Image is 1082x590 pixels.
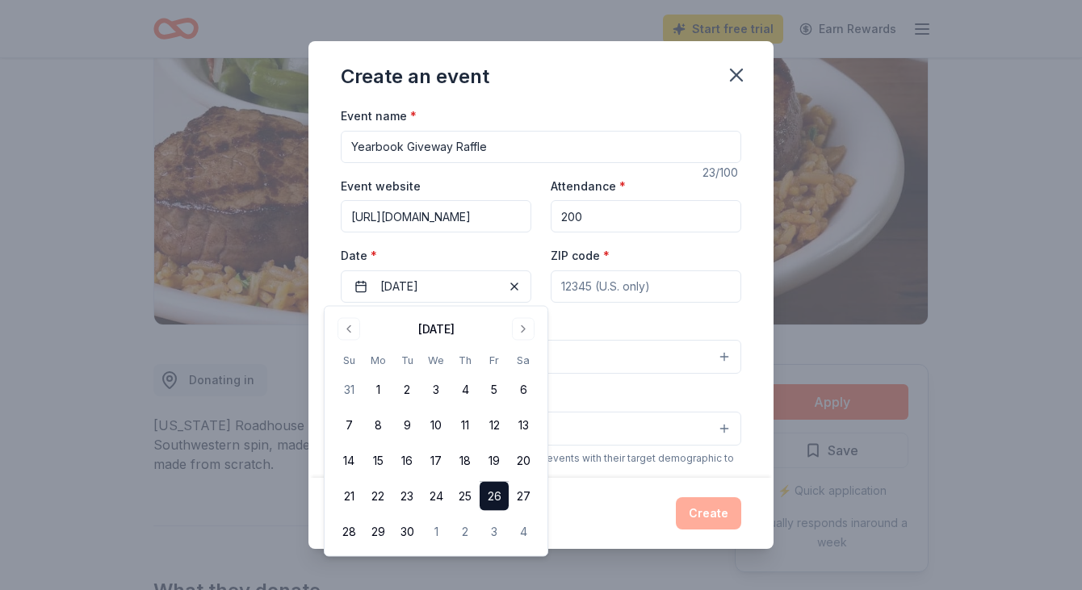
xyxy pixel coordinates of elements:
[451,482,480,511] button: 25
[480,352,509,369] th: Friday
[451,375,480,404] button: 4
[341,108,417,124] label: Event name
[551,200,741,232] input: 20
[363,375,392,404] button: 1
[341,131,741,163] input: Spring Fundraiser
[480,446,509,475] button: 19
[392,352,421,369] th: Tuesday
[421,446,451,475] button: 17
[334,517,363,546] button: 28
[509,352,538,369] th: Saturday
[509,375,538,404] button: 6
[341,178,421,195] label: Event website
[363,482,392,511] button: 22
[363,352,392,369] th: Monday
[702,163,741,182] div: 23 /100
[363,411,392,440] button: 8
[512,318,535,341] button: Go to next month
[421,482,451,511] button: 24
[480,411,509,440] button: 12
[363,517,392,546] button: 29
[451,411,480,440] button: 11
[509,411,538,440] button: 13
[480,375,509,404] button: 5
[451,517,480,546] button: 2
[392,446,421,475] button: 16
[421,411,451,440] button: 10
[509,482,538,511] button: 27
[451,446,480,475] button: 18
[551,248,610,264] label: ZIP code
[334,446,363,475] button: 14
[392,375,421,404] button: 2
[334,375,363,404] button: 31
[363,446,392,475] button: 15
[341,64,489,90] div: Create an event
[509,446,538,475] button: 20
[392,482,421,511] button: 23
[392,411,421,440] button: 9
[480,517,509,546] button: 3
[551,178,626,195] label: Attendance
[341,200,531,232] input: https://www...
[509,517,538,546] button: 4
[418,320,455,339] div: [DATE]
[451,352,480,369] th: Thursday
[334,411,363,440] button: 7
[551,270,741,303] input: 12345 (U.S. only)
[334,352,363,369] th: Sunday
[338,318,360,341] button: Go to previous month
[341,248,531,264] label: Date
[334,482,363,511] button: 21
[341,270,531,303] button: [DATE]
[421,375,451,404] button: 3
[480,482,509,511] button: 26
[421,517,451,546] button: 1
[421,352,451,369] th: Wednesday
[392,517,421,546] button: 30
